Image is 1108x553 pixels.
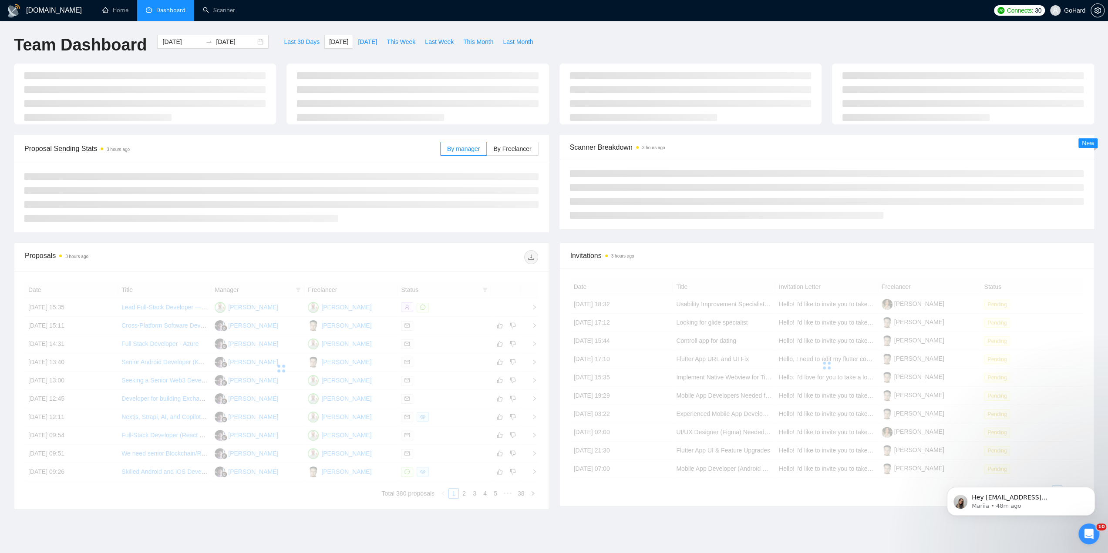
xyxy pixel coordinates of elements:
span: Hey [EMAIL_ADDRESS][DOMAIN_NAME], Looks like your Upwork agency GoHard ran out of connects. We re... [38,25,150,144]
span: swap-right [205,38,212,45]
span: Last Week [425,37,454,47]
div: Proposals [25,250,281,264]
span: [DATE] [329,37,348,47]
span: This Month [463,37,493,47]
button: Last Week [420,35,458,49]
p: Message from Mariia, sent 48m ago [38,34,150,41]
span: By manager [447,145,480,152]
time: 3 hours ago [65,254,88,259]
button: [DATE] [353,35,382,49]
span: Proposal Sending Stats [24,143,440,154]
button: setting [1091,3,1105,17]
input: Start date [162,37,202,47]
span: New [1082,140,1094,147]
button: [DATE] [324,35,353,49]
time: 3 hours ago [642,145,665,150]
span: Scanner Breakdown [570,142,1084,153]
a: homeHome [102,7,128,14]
span: setting [1091,7,1104,14]
input: End date [216,37,256,47]
span: Last Month [503,37,533,47]
button: This Month [458,35,498,49]
button: This Week [382,35,420,49]
span: Connects: [1007,6,1033,15]
h1: Team Dashboard [14,35,147,55]
span: to [205,38,212,45]
img: upwork-logo.png [997,7,1004,14]
a: searchScanner [203,7,235,14]
iframe: Intercom notifications message [934,469,1108,530]
time: 3 hours ago [611,254,634,258]
span: By Freelancer [493,145,531,152]
span: This Week [387,37,415,47]
button: Last 30 Days [279,35,324,49]
span: 30 [1035,6,1041,15]
span: [DATE] [358,37,377,47]
span: 10 [1096,523,1106,530]
span: Invitations [570,250,1084,261]
span: user [1052,7,1058,13]
span: dashboard [146,7,152,13]
span: Last 30 Days [284,37,320,47]
img: logo [7,4,21,18]
button: Last Month [498,35,538,49]
span: Dashboard [156,7,185,14]
time: 3 hours ago [107,147,130,152]
a: setting [1091,7,1105,14]
iframe: Intercom live chat [1078,523,1099,544]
